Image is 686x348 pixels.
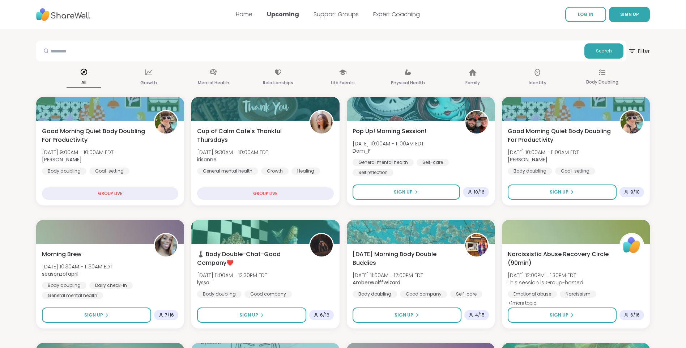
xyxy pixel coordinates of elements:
div: Goal-setting [89,167,129,175]
img: ShareWell [621,234,643,256]
span: Sign Up [550,189,568,195]
div: Body doubling [508,167,552,175]
a: Support Groups [314,10,359,18]
a: LOG IN [565,7,606,22]
span: 9 / 10 [630,189,640,195]
p: Growth [140,78,157,87]
img: Adrienne_QueenOfTheDawn [155,111,177,133]
button: Sign Up [42,307,151,323]
button: Sign Up [508,184,617,200]
div: Self-care [417,159,449,166]
div: General mental health [197,167,258,175]
div: Body doubling [42,167,86,175]
button: Sign Up [353,307,461,323]
span: [DATE] 10:00AM - 11:00AM EDT [353,140,424,147]
div: Daily check-in [89,282,133,289]
button: SIGN UP [609,7,650,22]
div: Self-care [450,290,482,298]
button: Sign Up [197,307,306,323]
p: Physical Health [391,78,425,87]
span: This session is Group-hosted [508,279,583,286]
span: [DATE] 11:00AM - 12:30PM EDT [197,272,267,279]
div: GROUP LIVE [42,187,178,200]
img: Adrienne_QueenOfTheDawn [621,111,643,133]
span: [DATE] 11:00AM - 12:00PM EDT [353,272,423,279]
div: Body doubling [42,282,86,289]
div: GROUP LIVE [197,187,333,200]
a: Home [236,10,252,18]
img: AmberWolffWizard [465,234,488,256]
span: 4 / 15 [475,312,485,318]
div: Narcissism [560,290,596,298]
span: [DATE] Morning Body Double Buddies [353,250,456,267]
div: Healing [291,167,320,175]
div: Goal-setting [555,167,595,175]
span: [DATE] 12:00PM - 1:30PM EDT [508,272,583,279]
div: Growth [261,167,289,175]
span: Search [596,48,612,54]
span: Narcissistic Abuse Recovery Circle (90min) [508,250,612,267]
span: 10 / 16 [474,189,485,195]
div: Body doubling [197,290,242,298]
div: Body doubling [353,290,397,298]
b: Dom_F [353,147,371,154]
span: [DATE] 10:00AM - 11:00AM EDT [508,149,579,156]
span: 6 / 16 [320,312,329,318]
div: General mental health [353,159,414,166]
b: lyssa [197,279,209,286]
button: Search [584,43,623,59]
b: AmberWolffWizard [353,279,400,286]
img: Dom_F [465,111,488,133]
img: seasonzofapril [155,234,177,256]
b: [PERSON_NAME] [42,156,82,163]
p: Mental Health [198,78,229,87]
p: Identity [529,78,546,87]
span: Cup of Calm Cafe's Thankful Thursdays [197,127,301,144]
span: 7 / 16 [165,312,174,318]
span: Morning Brew [42,250,81,259]
span: Filter [628,42,650,60]
span: Sign Up [239,312,258,318]
a: Upcoming [267,10,299,18]
div: Self reflection [353,169,393,176]
p: Body Doubling [586,78,618,86]
b: irisanne [197,156,217,163]
b: [PERSON_NAME] [508,156,547,163]
div: Emotional abuse [508,290,557,298]
div: General mental health [42,292,103,299]
p: All [67,78,101,88]
span: Sign Up [395,312,413,318]
p: Life Events [331,78,355,87]
p: Family [465,78,480,87]
button: Filter [628,41,650,61]
span: SIGN UP [620,11,639,17]
span: [DATE] 10:30AM - 11:30AM EDT [42,263,112,270]
img: irisanne [310,111,333,133]
span: Pop Up! Morning Session! [353,127,426,136]
img: lyssa [310,234,333,256]
span: Good Morning Quiet Body Doubling For Productivity [42,127,146,144]
button: Sign Up [508,307,617,323]
b: seasonzofapril [42,270,78,277]
span: LOG IN [578,11,593,17]
span: 6 / 16 [630,312,640,318]
span: Good Morning Quiet Body Doubling For Productivity [508,127,612,144]
span: [DATE] 9:30AM - 10:00AM EDT [197,149,268,156]
span: Sign Up [84,312,103,318]
span: Sign Up [394,189,413,195]
div: Good company [400,290,447,298]
span: Sign Up [550,312,568,318]
div: Good company [244,290,292,298]
p: Relationships [263,78,293,87]
img: ShareWell Nav Logo [36,5,90,25]
span: ♟️ Body Double-Chat-Good Company❤️ [197,250,301,267]
button: Sign Up [353,184,460,200]
span: [DATE] 9:00AM - 10:00AM EDT [42,149,114,156]
a: Expert Coaching [373,10,420,18]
